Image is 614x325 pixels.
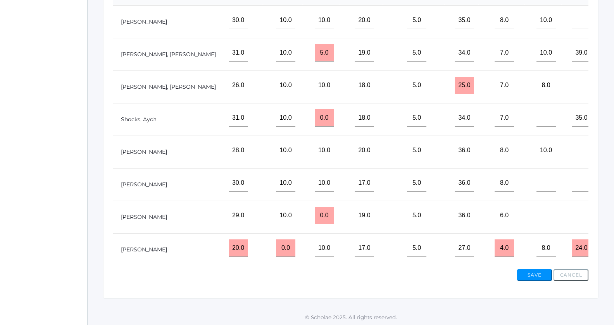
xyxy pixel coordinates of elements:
[121,18,167,25] a: [PERSON_NAME]
[121,51,216,58] a: [PERSON_NAME], [PERSON_NAME]
[121,116,157,123] a: Shocks, Ayda
[554,269,588,281] button: Cancel
[121,148,167,155] a: [PERSON_NAME]
[121,181,167,188] a: [PERSON_NAME]
[121,83,216,90] a: [PERSON_NAME], [PERSON_NAME]
[121,213,167,220] a: [PERSON_NAME]
[88,313,614,321] p: © Scholae 2025. All rights reserved.
[121,246,167,253] a: [PERSON_NAME]
[517,269,552,281] button: Save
